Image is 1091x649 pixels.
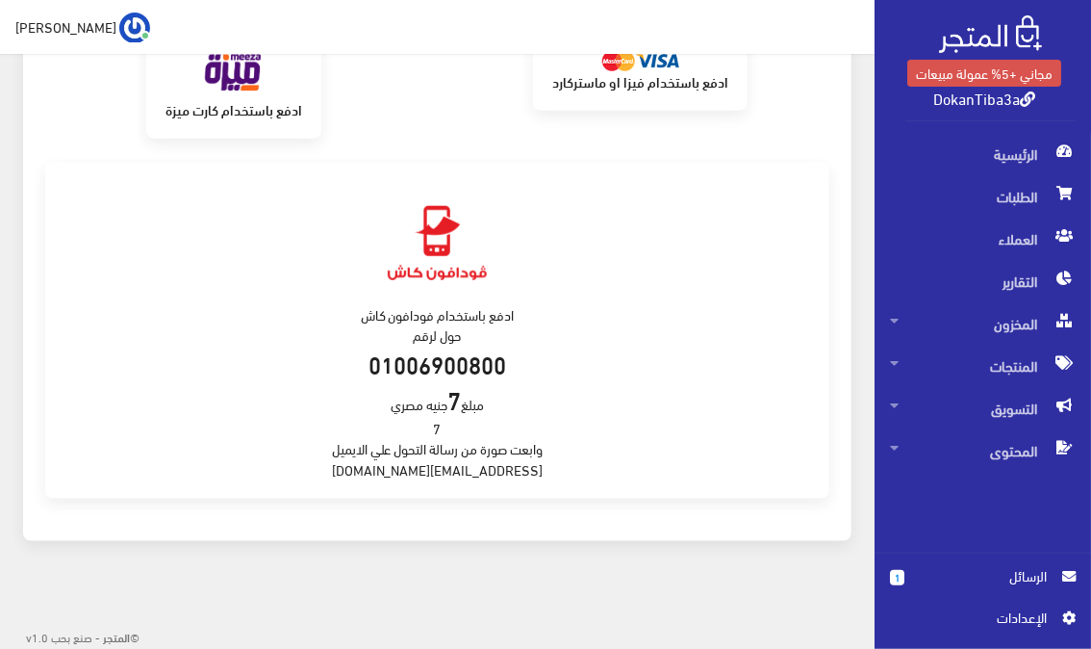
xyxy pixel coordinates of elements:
span: المحتوى [890,429,1076,472]
a: المنتجات [875,345,1091,387]
span: اﻹعدادات [905,607,1046,628]
a: الرئيسية [875,133,1091,175]
span: العملاء [890,218,1076,260]
span: [PERSON_NAME] [15,14,116,39]
a: مجاني +5% عمولة مبيعات [907,60,1061,87]
span: 1 [890,570,904,585]
strong: 01006900800 [368,346,506,379]
img: vodafonecash.png [376,182,498,304]
span: الرئيسية [890,133,1076,175]
strong: ادفع باستخدام كارت ميزة [165,99,302,119]
span: المنتجات [890,345,1076,387]
iframe: Drift Widget Chat Controller [23,517,96,590]
span: الطلبات [890,175,1076,218]
img: ... [119,13,150,43]
span: التسويق [890,387,1076,429]
span: التقارير [890,260,1076,302]
a: 1 الرسائل [890,565,1076,607]
a: المخزون [875,302,1091,345]
img: meeza.png [195,48,272,99]
a: الطلبات [875,175,1091,218]
img: mastercard.png [602,51,679,70]
strong: ادفع باستخدام فيزا او ماستركارد [552,71,728,91]
a: ... [PERSON_NAME] [15,12,150,42]
a: DokanTiba3a [933,84,1035,112]
a: التقارير [875,260,1091,302]
a: اﻹعدادات [890,607,1076,637]
strong: 7 [447,380,461,417]
a: العملاء [875,218,1091,260]
div: © [8,624,140,649]
img: . [939,15,1042,53]
div: ادفع باستخدام فودافون كاش حول لرقم مبلغ جنيه مصري 7 وابعت صورة من رسالة التحول علي الايميل [EMAIL... [45,163,829,500]
strong: المتجر [103,628,130,645]
span: - صنع بحب v1.0 [26,626,100,647]
span: المخزون [890,302,1076,345]
a: المحتوى [875,429,1091,472]
span: الرسائل [920,565,1047,586]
